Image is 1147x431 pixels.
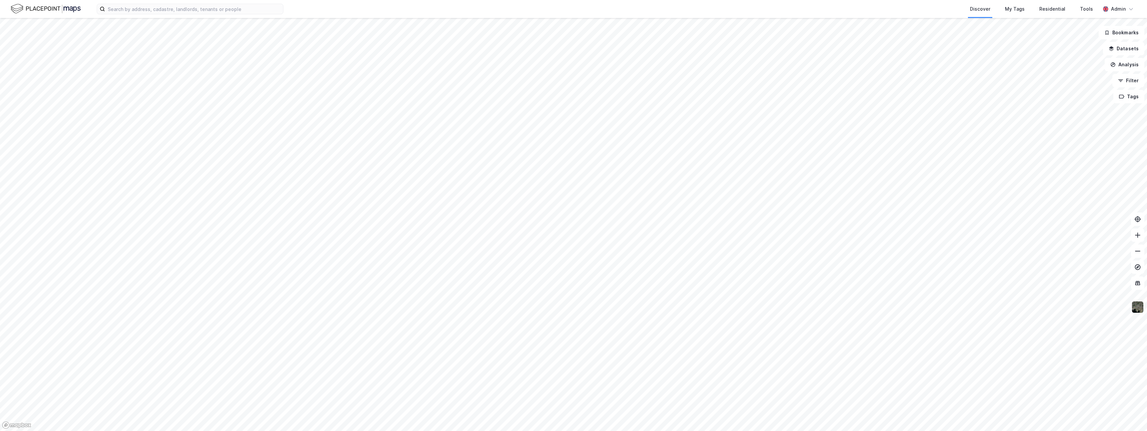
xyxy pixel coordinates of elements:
[1112,74,1144,87] button: Filter
[1114,399,1147,431] div: Widżet czatu
[1113,90,1144,103] button: Tags
[2,421,31,429] a: Mapbox homepage
[11,3,81,15] img: logo.f888ab2527a4732fd821a326f86c7f29.svg
[1039,5,1065,13] div: Residential
[105,4,283,14] input: Search by address, cadastre, landlords, tenants or people
[1105,58,1144,71] button: Analysis
[1005,5,1025,13] div: My Tags
[1080,5,1093,13] div: Tools
[1131,301,1144,313] img: 9k=
[1103,42,1144,55] button: Datasets
[1111,5,1126,13] div: Admin
[1099,26,1144,39] button: Bookmarks
[1114,399,1147,431] iframe: Chat Widget
[970,5,990,13] div: Discover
